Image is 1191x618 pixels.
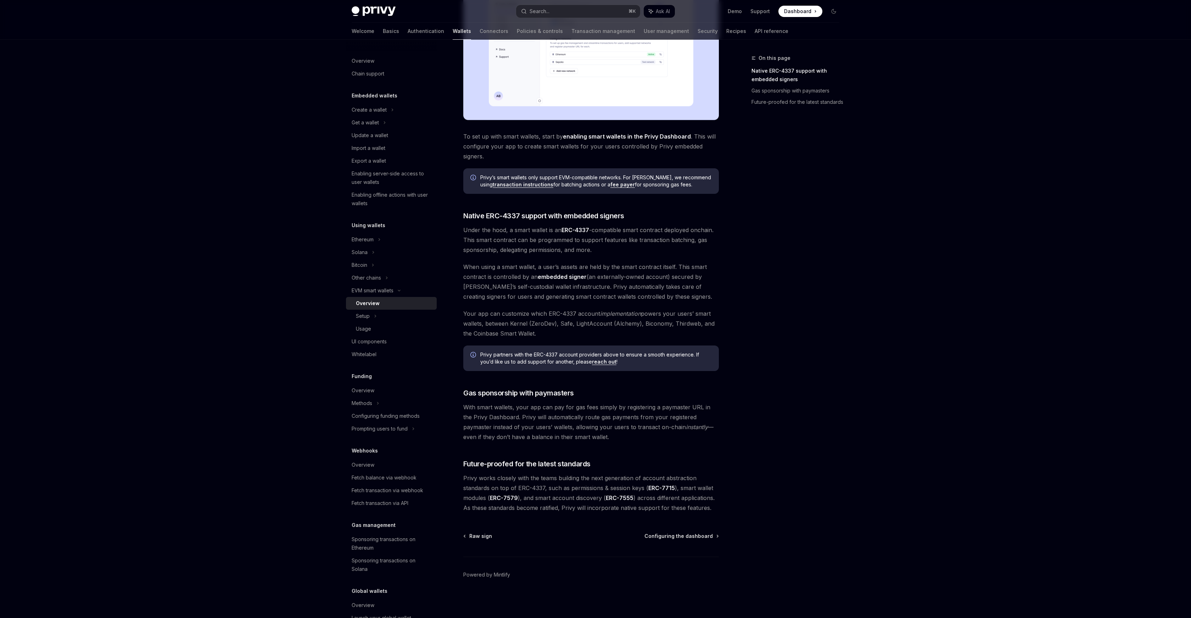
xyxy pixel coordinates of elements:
a: Basics [383,23,399,40]
a: Fetch transaction via webhook [346,484,437,497]
a: Gas sponsorship with paymasters [751,85,845,96]
a: transaction instructions [493,181,553,188]
a: Overview [346,459,437,471]
div: UI components [352,337,387,346]
span: Under the hood, a smart wallet is an -compatible smart contract deployed onchain. This smart cont... [463,225,719,255]
a: Configuring funding methods [346,410,437,422]
a: Enabling offline actions with user wallets [346,189,437,210]
div: Solana [352,248,368,257]
a: Configuring the dashboard [644,533,718,540]
a: UI components [346,335,437,348]
div: Enabling server-side access to user wallets [352,169,432,186]
h5: Global wallets [352,587,387,595]
img: dark logo [352,6,396,16]
div: Chain support [352,69,384,78]
a: Sponsoring transactions on Solana [346,554,437,575]
div: Search... [530,7,549,16]
span: Dashboard [784,8,811,15]
a: Wallets [453,23,471,40]
span: Privy’s smart wallets only support EVM-compatible networks. For [PERSON_NAME], we recommend using... [480,174,712,188]
span: When using a smart wallet, a user’s assets are held by the smart contract itself. This smart cont... [463,262,719,302]
div: Usage [356,325,371,333]
button: Search...⌘K [516,5,640,18]
button: Toggle dark mode [828,6,839,17]
a: Overview [346,55,437,67]
a: Raw sign [464,533,492,540]
span: Your app can customize which ERC-4337 account powers your users’ smart wallets, between Kernel (Z... [463,309,719,338]
a: enabling smart wallets in the Privy Dashboard [563,133,691,140]
div: Other chains [352,274,381,282]
span: Privy works closely with the teams building the next generation of account abstraction standards ... [463,473,719,513]
div: Import a wallet [352,144,385,152]
a: Recipes [726,23,746,40]
a: ERC-7579 [490,494,518,502]
a: Transaction management [571,23,635,40]
a: reach out [592,359,616,365]
svg: Info [470,175,477,182]
div: Sponsoring transactions on Solana [352,556,432,573]
span: ⌘ K [628,9,636,14]
a: Powered by Mintlify [463,571,510,578]
div: Overview [352,461,374,469]
h5: Gas management [352,521,396,529]
a: Security [698,23,718,40]
div: Ethereum [352,235,374,244]
div: Bitcoin [352,261,367,269]
em: instantly [686,423,708,431]
span: Native ERC-4337 support with embedded signers [463,211,624,221]
h5: Webhooks [352,446,378,455]
a: Sponsoring transactions on Ethereum [346,533,437,554]
span: Future-proofed for the latest standards [463,459,591,469]
a: Export a wallet [346,154,437,167]
a: Overview [346,384,437,397]
div: Prompting users to fund [352,425,408,433]
div: Setup [356,312,370,320]
button: Ask AI [644,5,675,18]
a: Support [750,8,770,15]
div: Fetch balance via webhook [352,473,416,482]
div: Fetch transaction via webhook [352,486,423,495]
strong: embedded signer [538,273,587,280]
span: With smart wallets, your app can pay for gas fees simply by registering a paymaster URL in the Pr... [463,402,719,442]
a: Connectors [480,23,508,40]
a: Update a wallet [346,129,437,142]
a: ERC-7555 [606,494,633,502]
a: fee payer [610,181,635,188]
div: Sponsoring transactions on Ethereum [352,535,432,552]
div: Methods [352,399,372,408]
a: Whitelabel [346,348,437,361]
h5: Embedded wallets [352,91,397,100]
div: EVM smart wallets [352,286,393,295]
a: Usage [346,322,437,335]
a: Fetch transaction via API [346,497,437,510]
a: Overview [346,297,437,310]
a: API reference [755,23,788,40]
div: Configuring funding methods [352,412,420,420]
div: Update a wallet [352,131,388,140]
span: Privy partners with the ERC-4337 account providers above to ensure a smooth experience. If you’d ... [480,351,712,365]
em: implementation [600,310,641,317]
span: Configuring the dashboard [644,533,713,540]
h5: Funding [352,372,372,381]
a: Chain support [346,67,437,80]
div: Create a wallet [352,106,387,114]
span: Ask AI [656,8,670,15]
span: Gas sponsorship with paymasters [463,388,574,398]
div: Export a wallet [352,157,386,165]
a: Overview [346,599,437,612]
a: Future-proofed for the latest standards [751,96,845,108]
div: Overview [352,57,374,65]
a: ERC-7715 [648,484,675,492]
a: Enabling server-side access to user wallets [346,167,437,189]
svg: Info [470,352,477,359]
a: Import a wallet [346,142,437,154]
div: Get a wallet [352,118,379,127]
span: On this page [759,54,790,62]
div: Whitelabel [352,350,376,359]
div: Overview [352,386,374,395]
a: Demo [728,8,742,15]
div: Enabling offline actions with user wallets [352,191,432,208]
a: ERC-4337 [561,226,589,234]
a: Policies & controls [517,23,563,40]
h5: Using wallets [352,221,385,230]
